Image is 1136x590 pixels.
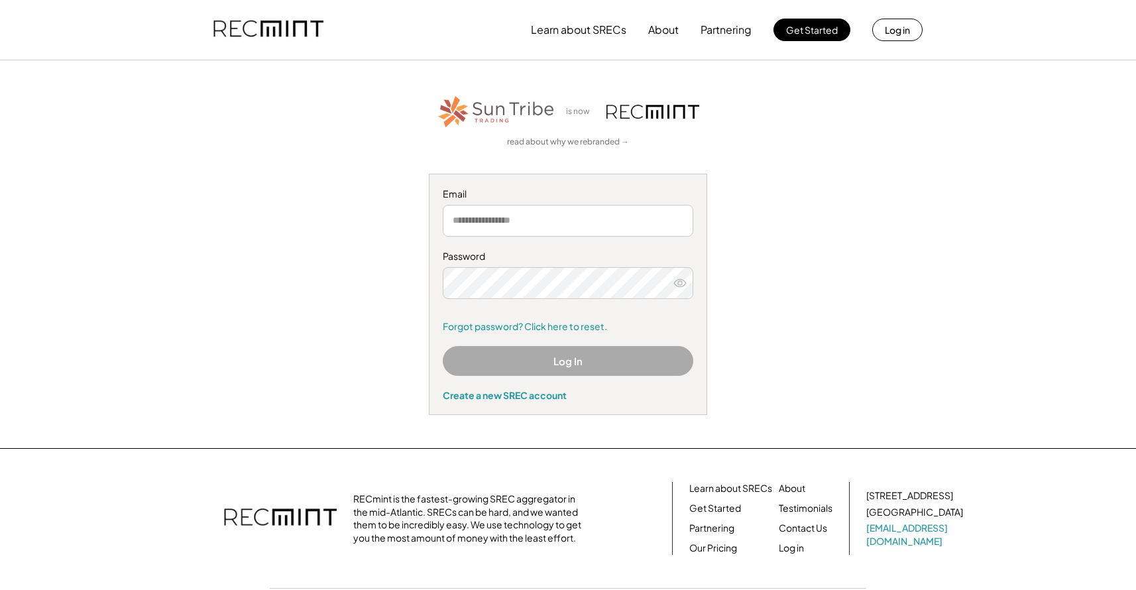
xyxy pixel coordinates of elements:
[531,17,626,43] button: Learn about SRECs
[689,502,741,515] a: Get Started
[866,522,966,548] a: [EMAIL_ADDRESS][DOMAIN_NAME]
[443,188,693,201] div: Email
[507,137,629,148] a: read about why we rebranded →
[866,489,953,502] div: [STREET_ADDRESS]
[866,506,963,519] div: [GEOGRAPHIC_DATA]
[563,106,600,117] div: is now
[443,250,693,263] div: Password
[443,389,693,401] div: Create a new SREC account
[779,502,832,515] a: Testimonials
[437,93,556,130] img: STT_Horizontal_Logo%2B-%2BColor.png
[443,320,693,333] a: Forgot password? Click here to reset.
[606,105,699,119] img: recmint-logotype%403x.png
[872,19,923,41] button: Log in
[701,17,752,43] button: Partnering
[224,495,337,542] img: recmint-logotype%403x.png
[689,482,772,495] a: Learn about SRECs
[353,493,589,544] div: RECmint is the fastest-growing SREC aggregator in the mid-Atlantic. SRECs can be hard, and we wan...
[689,522,734,535] a: Partnering
[443,346,693,376] button: Log In
[773,19,850,41] button: Get Started
[779,542,804,555] a: Log in
[648,17,679,43] button: About
[779,522,827,535] a: Contact Us
[213,7,323,52] img: recmint-logotype%403x.png
[779,482,805,495] a: About
[689,542,737,555] a: Our Pricing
